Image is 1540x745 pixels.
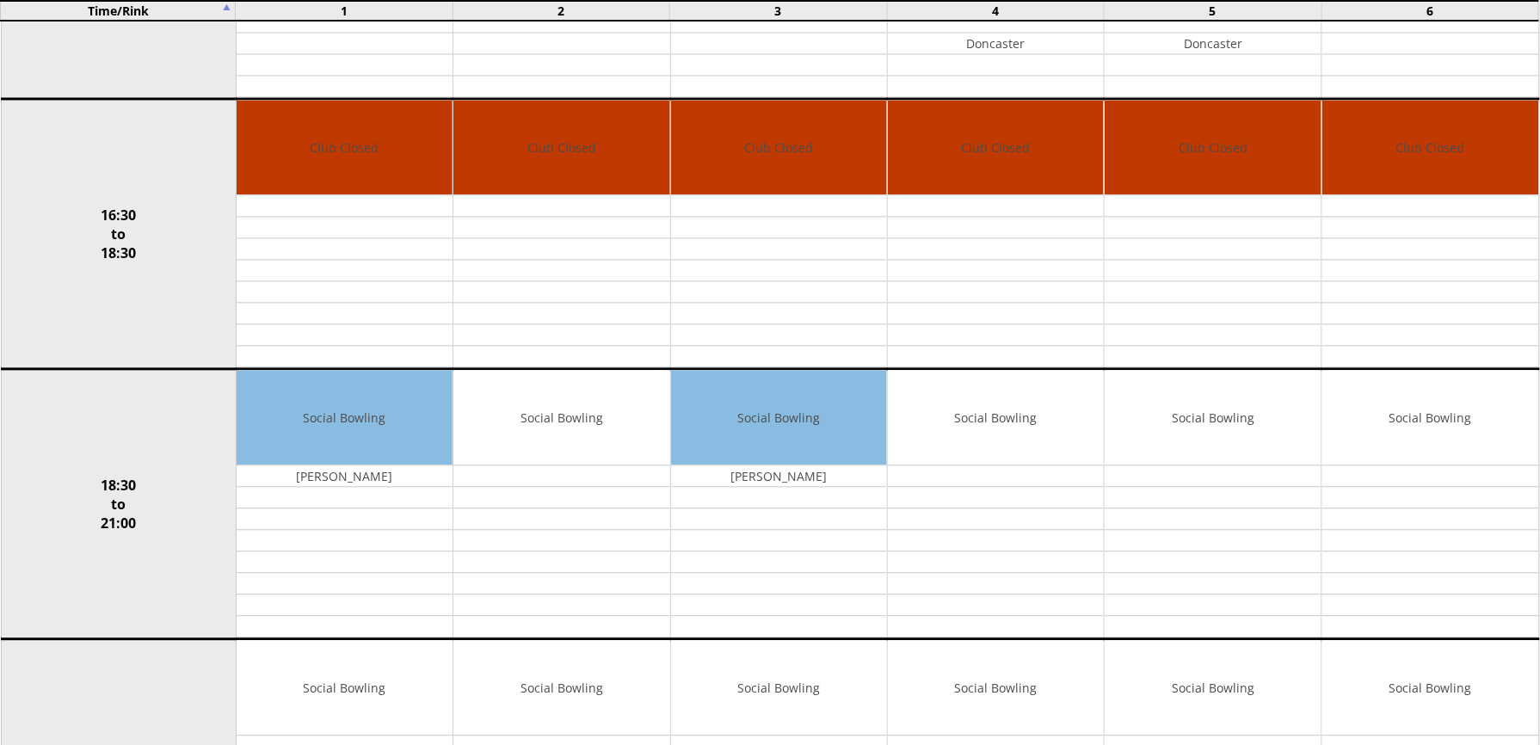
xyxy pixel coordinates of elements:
[1322,640,1539,736] td: Social Bowling
[888,370,1104,465] td: Social Bowling
[1,1,236,21] td: Time/Rink
[237,370,453,465] td: Social Bowling
[1105,640,1321,736] td: Social Bowling
[453,1,670,21] td: 2
[1105,33,1321,54] td: Doncaster
[453,100,669,195] td: Club Closed
[1105,100,1321,195] td: Club Closed
[888,100,1104,195] td: Club Closed
[237,465,453,487] td: [PERSON_NAME]
[671,465,887,487] td: [PERSON_NAME]
[1321,1,1539,21] td: 6
[1,99,236,369] td: 16:30 to 18:30
[453,640,669,736] td: Social Bowling
[671,100,887,195] td: Club Closed
[887,1,1105,21] td: 4
[453,370,669,465] td: Social Bowling
[888,640,1104,736] td: Social Bowling
[670,1,888,21] td: 3
[1105,1,1322,21] td: 5
[671,640,887,736] td: Social Bowling
[1105,370,1321,465] td: Social Bowling
[235,1,453,21] td: 1
[671,370,887,465] td: Social Bowling
[1,369,236,639] td: 18:30 to 21:00
[237,100,453,195] td: Club Closed
[1322,100,1539,195] td: Club Closed
[888,33,1104,54] td: Doncaster
[237,640,453,736] td: Social Bowling
[1322,370,1539,465] td: Social Bowling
